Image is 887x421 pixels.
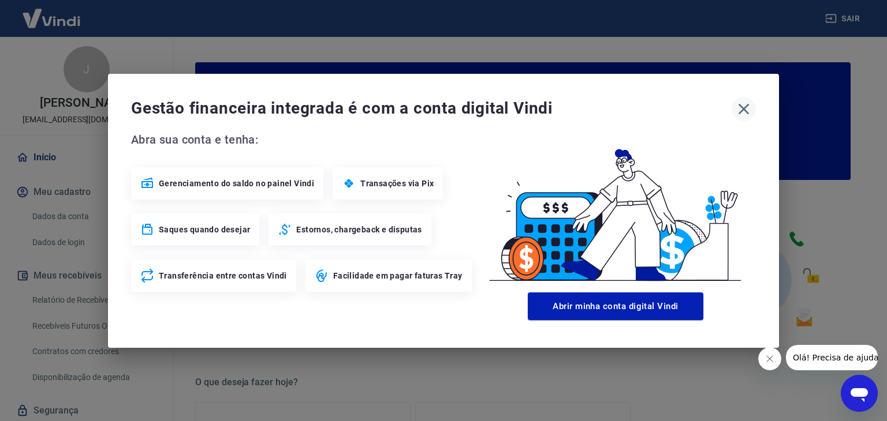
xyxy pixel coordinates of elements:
span: Transações via Pix [360,178,434,189]
span: Saques quando desejar [159,224,250,235]
iframe: Mensagem da empresa [786,345,878,370]
span: Olá! Precisa de ajuda? [7,8,97,17]
iframe: Fechar mensagem [758,347,781,370]
span: Abra sua conta e tenha: [131,130,475,149]
span: Estornos, chargeback e disputas [296,224,422,235]
span: Gestão financeira integrada é com a conta digital Vindi [131,97,732,120]
iframe: Botão para abrir a janela de mensagens [841,375,878,412]
img: Good Billing [475,130,756,288]
span: Gerenciamento do saldo no painel Vindi [159,178,314,189]
button: Abrir minha conta digital Vindi [528,292,703,320]
span: Facilidade em pagar faturas Tray [333,270,463,281]
span: Transferência entre contas Vindi [159,270,287,281]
